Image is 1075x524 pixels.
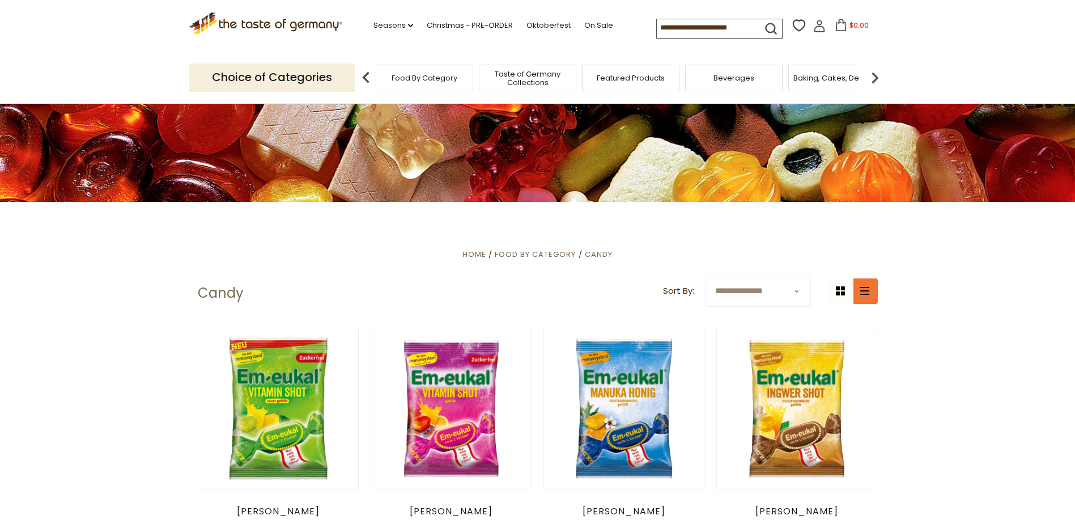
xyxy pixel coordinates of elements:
[371,328,532,489] img: Dr. Soldan Vitamin Shot Filled Lozenges in Bag, Sugar Free, 2.65 oz.
[584,19,613,32] a: On Sale
[371,506,532,517] div: [PERSON_NAME]
[482,70,573,87] a: Taste of Germany Collections
[717,328,877,489] img: Dr. Soldan Ginger Shot Filled Lozenges in Bag 2.65 oz.
[828,19,876,36] button: $0.00
[198,506,359,517] div: [PERSON_NAME]
[392,74,457,82] a: Food By Category
[526,19,571,32] a: Oktoberfest
[373,19,413,32] a: Seasons
[462,249,486,260] a: Home
[189,64,355,91] p: Choice of Categories
[427,19,513,32] a: Christmas - PRE-ORDER
[713,74,754,82] a: Beverages
[544,328,704,489] img: Dr. Soldan Manuka Honey Filled Lozenges in Bag 2.65 oz.
[355,66,377,89] img: previous arrow
[198,328,359,489] img: Dr. Soldan Sour Vitamin Shot Filled Lozenges in Bag 2.65 oz.
[849,20,869,30] span: $0.00
[543,506,705,517] div: [PERSON_NAME]
[597,74,665,82] a: Featured Products
[716,506,878,517] div: [PERSON_NAME]
[864,66,886,89] img: next arrow
[793,74,881,82] a: Baking, Cakes, Desserts
[663,284,694,298] label: Sort By:
[585,249,613,260] a: Candy
[495,249,576,260] a: Food By Category
[198,285,244,302] h1: Candy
